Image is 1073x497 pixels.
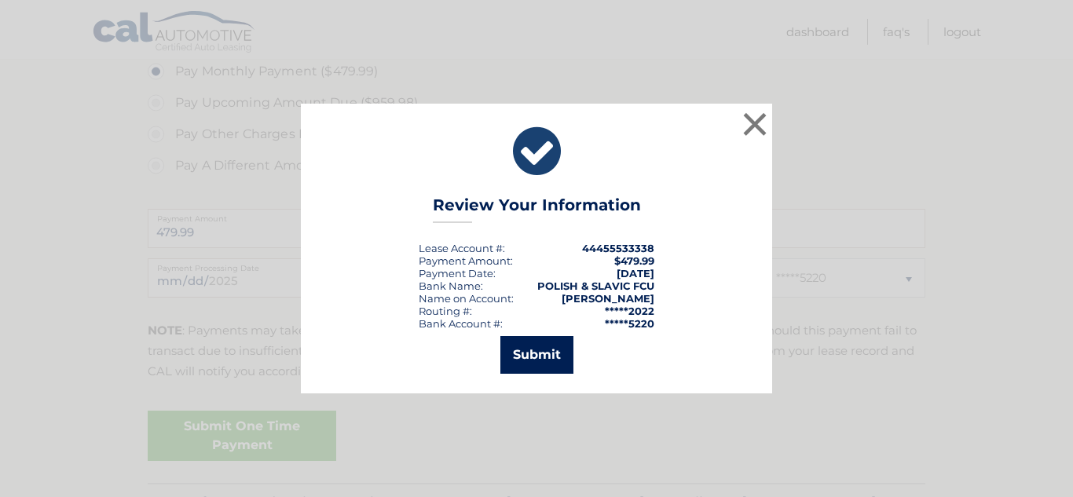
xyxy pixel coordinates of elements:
span: $479.99 [614,254,654,267]
strong: POLISH & SLAVIC FCU [537,280,654,292]
div: Payment Amount: [419,254,513,267]
button: Submit [500,336,573,374]
div: Bank Name: [419,280,483,292]
button: × [739,108,771,140]
div: : [419,267,496,280]
h3: Review Your Information [433,196,641,223]
strong: [PERSON_NAME] [562,292,654,305]
span: [DATE] [617,267,654,280]
div: Bank Account #: [419,317,503,330]
span: Payment Date [419,267,493,280]
div: Routing #: [419,305,472,317]
strong: 44455533338 [582,242,654,254]
div: Lease Account #: [419,242,505,254]
div: Name on Account: [419,292,514,305]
